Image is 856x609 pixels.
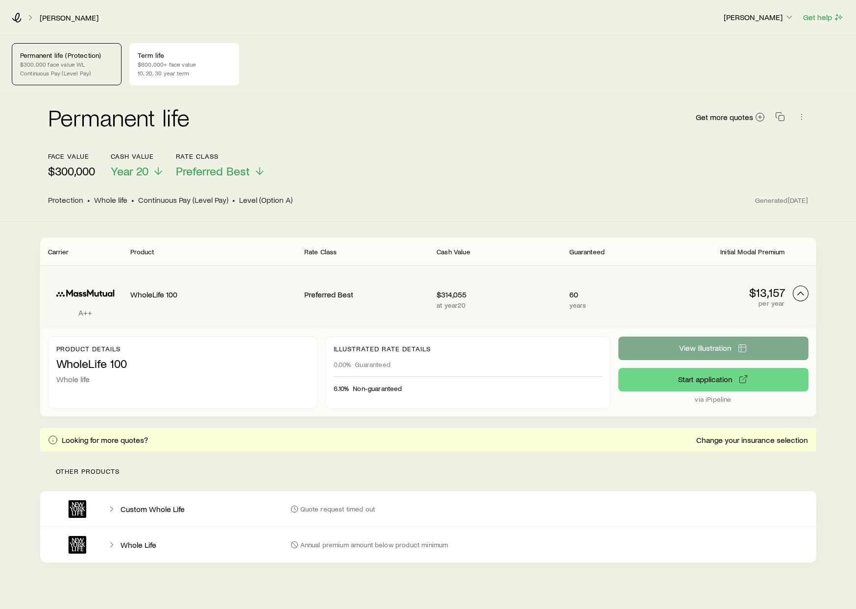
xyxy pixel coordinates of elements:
[334,385,349,392] span: 6.10%
[803,12,844,23] button: Get help
[355,361,391,368] span: Guaranteed
[138,51,231,59] p: Term life
[138,60,231,68] p: $600,000+ face value
[20,60,113,68] p: $300,000 face value WL
[56,345,309,353] p: Product details
[695,112,765,123] a: Get more quotes
[48,308,122,317] p: A++
[720,247,784,256] span: Initial Modal Premium
[437,290,561,299] p: $314,055
[121,504,185,514] p: Custom Whole Life
[48,195,83,205] span: Protection
[660,286,784,299] p: $13,157
[724,12,794,22] p: [PERSON_NAME]
[129,43,239,85] a: Term life$600,000+ face value10, 20, 30 year term
[40,452,816,491] p: Other products
[334,345,602,353] p: Illustrated rate details
[618,395,808,403] p: via iPipeline
[696,113,753,121] span: Get more quotes
[56,374,309,384] p: Whole life
[176,152,266,178] button: Rate ClassPreferred Best
[437,301,561,309] p: at year 20
[48,152,95,160] p: face value
[20,51,113,59] p: Permanent life (Protection)
[121,540,156,550] p: Whole Life
[39,13,99,23] a: [PERSON_NAME]
[723,12,795,24] button: [PERSON_NAME]
[138,69,231,77] p: 10, 20, 30 year term
[788,196,808,205] span: [DATE]
[87,195,90,205] span: •
[20,69,113,77] p: Continuous Pay (Level Pay)
[48,247,69,256] span: Carrier
[300,541,448,549] p: Annual premium amount below product minimum
[111,164,148,178] span: Year 20
[111,152,164,178] button: Cash ValueYear 20
[353,385,402,392] span: Non-guaranteed
[176,164,250,178] span: Preferred Best
[48,164,95,178] p: $300,000
[300,505,375,513] p: Quote request timed out
[569,301,653,309] p: years
[62,435,148,445] p: Looking for more quotes?
[48,105,190,129] h2: Permanent life
[569,290,653,299] p: 60
[569,247,605,256] span: Guaranteed
[679,344,732,352] span: View illustration
[94,195,127,205] span: Whole life
[232,195,235,205] span: •
[111,152,164,160] p: Cash Value
[334,361,351,368] span: 0.00%
[176,152,266,160] p: Rate Class
[618,368,808,391] button: via iPipeline
[437,247,470,256] span: Cash Value
[239,195,293,205] span: Level (Option A)
[138,195,228,205] span: Continuous Pay (Level Pay)
[130,290,296,299] p: WholeLife 100
[56,357,309,370] p: WholeLife 100
[660,299,784,307] p: per year
[618,337,808,360] button: View illustration
[131,195,134,205] span: •
[696,436,808,445] a: Change your insurance selection
[40,238,816,416] div: Permanent quotes
[755,196,808,205] span: Generated
[130,247,154,256] span: Product
[304,247,337,256] span: Rate Class
[12,43,122,85] a: Permanent life (Protection)$300,000 face value WLContinuous Pay (Level Pay)
[304,290,429,299] p: Preferred Best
